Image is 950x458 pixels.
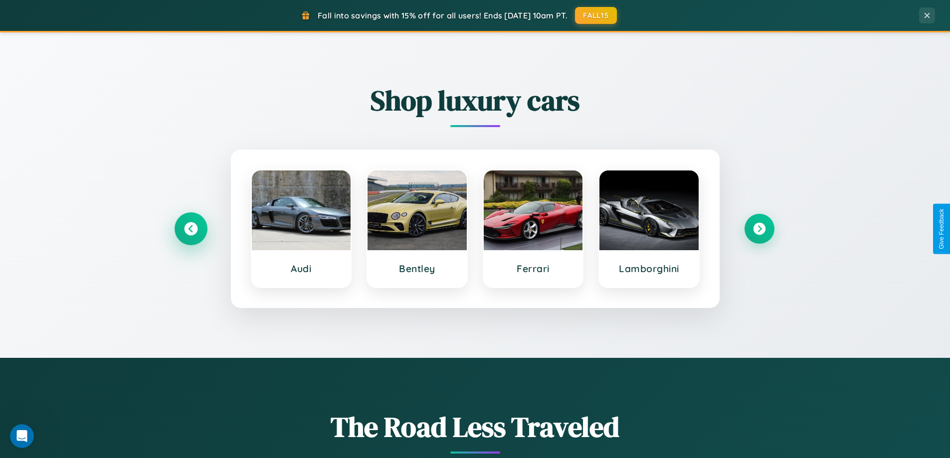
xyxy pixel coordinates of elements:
[176,408,774,446] h1: The Road Less Traveled
[10,424,34,448] iframe: Intercom live chat
[494,263,573,275] h3: Ferrari
[575,7,617,24] button: FALL15
[262,263,341,275] h3: Audi
[176,81,774,120] h2: Shop luxury cars
[938,209,945,249] div: Give Feedback
[318,10,568,20] span: Fall into savings with 15% off for all users! Ends [DATE] 10am PT.
[609,263,689,275] h3: Lamborghini
[378,263,457,275] h3: Bentley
